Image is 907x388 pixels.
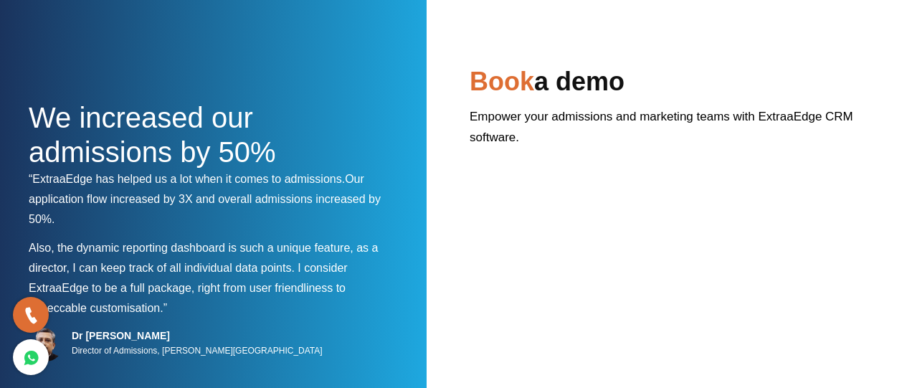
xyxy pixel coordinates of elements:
[29,102,276,168] span: We increased our admissions by 50%
[470,67,534,96] span: Book
[29,173,381,225] span: Our application flow increased by 3X and overall admissions increased by 50%.
[29,242,378,274] span: Also, the dynamic reporting dashboard is such a unique feature, as a director, I can keep track o...
[72,329,323,342] h5: Dr [PERSON_NAME]
[29,262,348,314] span: I consider ExtraaEdge to be a full package, right from user friendliness to impeccable customisat...
[470,65,878,106] h2: a demo
[470,106,878,158] p: Empower your admissions and marketing teams with ExtraaEdge CRM software.
[72,342,323,359] p: Director of Admissions, [PERSON_NAME][GEOGRAPHIC_DATA]
[29,173,345,185] span: “ExtraaEdge has helped us a lot when it comes to admissions.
